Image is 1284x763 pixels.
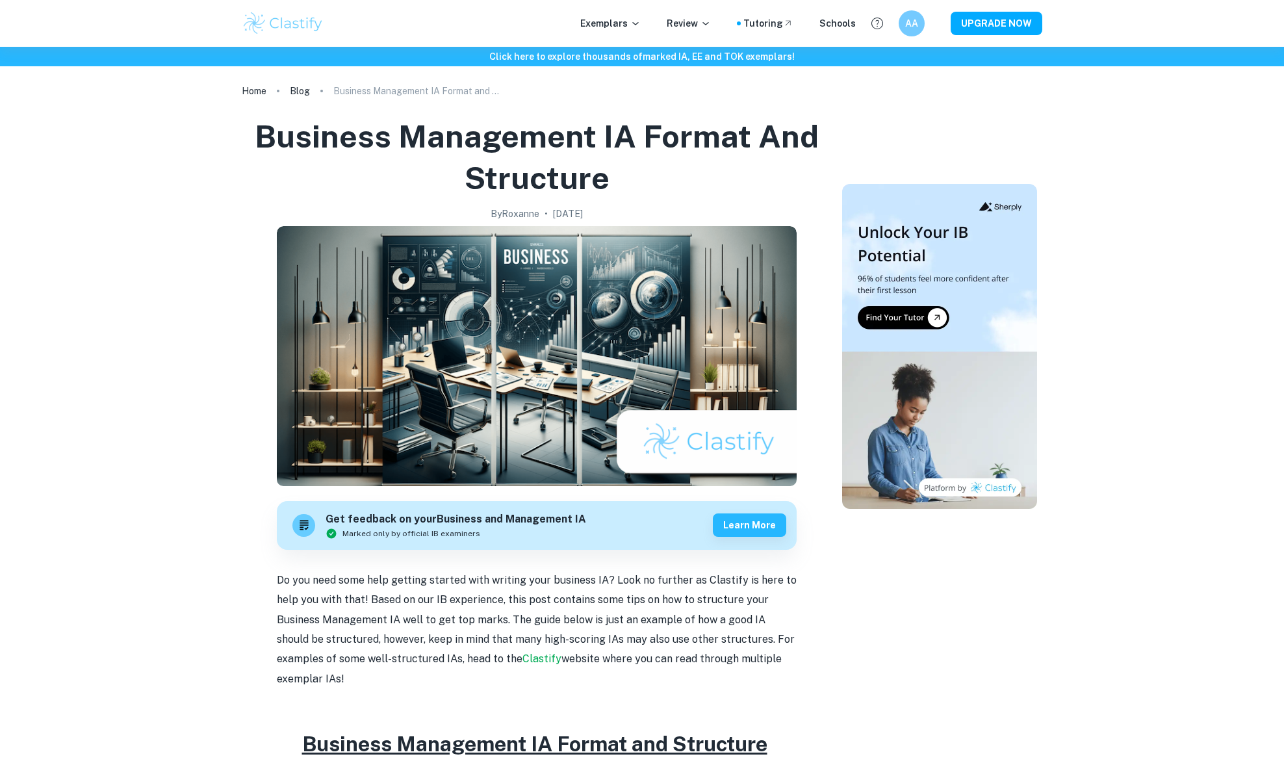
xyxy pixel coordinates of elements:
[342,528,480,539] span: Marked only by official IB examiners
[545,207,548,221] p: •
[290,82,310,100] a: Blog
[667,16,711,31] p: Review
[3,49,1281,64] h6: Click here to explore thousands of marked IA, EE and TOK exemplars !
[333,84,502,98] p: Business Management IA Format and Structure
[277,226,797,486] img: Business Management IA Format and Structure cover image
[522,653,561,665] a: Clastify
[951,12,1042,35] button: UPGRADE NOW
[326,511,586,528] h6: Get feedback on your Business and Management IA
[819,16,856,31] a: Schools
[491,207,539,221] h2: By Roxanne
[842,184,1037,509] img: Thumbnail
[277,571,797,689] p: Do you need some help getting started with writing your business IA? Look no further as Clastify ...
[580,16,641,31] p: Exemplars
[242,10,324,36] img: Clastify logo
[905,16,919,31] h6: AA
[247,116,827,199] h1: Business Management IA Format and Structure
[899,10,925,36] button: AA
[743,16,793,31] a: Tutoring
[713,513,786,537] button: Learn more
[866,12,888,34] button: Help and Feedback
[242,82,266,100] a: Home
[553,207,583,221] h2: [DATE]
[277,501,797,550] a: Get feedback on yourBusiness and Management IAMarked only by official IB examinersLearn more
[302,732,767,756] u: Business Management IA Format and Structure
